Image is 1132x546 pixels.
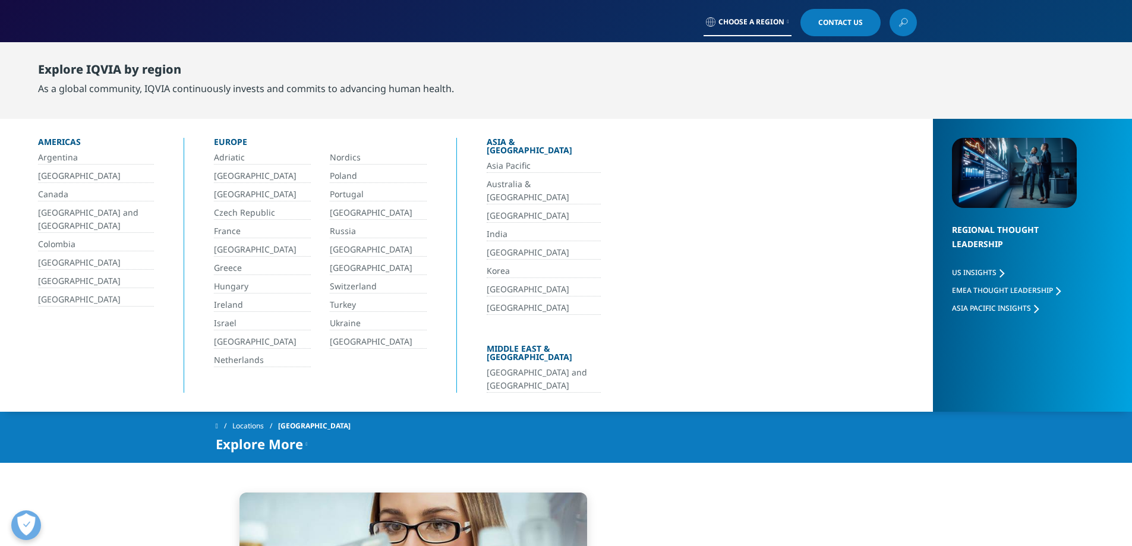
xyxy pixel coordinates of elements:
[214,169,311,183] a: [GEOGRAPHIC_DATA]
[952,267,997,277] span: US Insights
[487,366,601,393] a: [GEOGRAPHIC_DATA] and [GEOGRAPHIC_DATA]
[330,225,427,238] a: Russia
[330,317,427,330] a: Ukraine
[952,303,1031,313] span: Asia Pacific Insights
[214,188,311,201] a: [GEOGRAPHIC_DATA]
[487,209,601,223] a: [GEOGRAPHIC_DATA]
[316,42,917,97] nav: Primary
[487,246,601,260] a: [GEOGRAPHIC_DATA]
[330,169,427,183] a: Poland
[330,243,427,257] a: [GEOGRAPHIC_DATA]
[38,274,154,288] a: [GEOGRAPHIC_DATA]
[38,238,154,251] a: Colombia
[214,280,311,293] a: Hungary
[214,138,427,151] div: Europe
[330,280,427,293] a: Switzerland
[330,261,427,275] a: [GEOGRAPHIC_DATA]
[952,267,1004,277] a: US Insights
[487,178,601,204] a: Australia & [GEOGRAPHIC_DATA]
[214,225,311,238] a: France
[38,81,454,96] div: As a global community, IQVIA continuously invests and commits to advancing human health.
[278,415,351,437] span: [GEOGRAPHIC_DATA]
[214,354,311,367] a: Netherlands
[330,188,427,201] a: Portugal
[330,151,427,165] a: Nordics
[487,345,601,366] div: Middle East & [GEOGRAPHIC_DATA]
[214,261,311,275] a: Greece
[214,243,311,257] a: [GEOGRAPHIC_DATA]
[38,256,154,270] a: [GEOGRAPHIC_DATA]
[487,138,601,159] div: Asia & [GEOGRAPHIC_DATA]
[38,62,454,81] div: Explore IQVIA by region
[38,151,154,165] a: Argentina
[818,19,863,26] span: Contact Us
[214,151,311,165] a: Adriatic
[330,206,427,220] a: [GEOGRAPHIC_DATA]
[952,303,1039,313] a: Asia Pacific Insights
[487,159,601,173] a: Asia Pacific
[718,17,784,27] span: Choose a Region
[330,298,427,312] a: Turkey
[11,510,41,540] button: Abrir preferencias
[38,293,154,307] a: [GEOGRAPHIC_DATA]
[952,138,1077,208] img: 2093_analyzing-data-using-big-screen-display-and-laptop.png
[214,317,311,330] a: Israel
[38,169,154,183] a: [GEOGRAPHIC_DATA]
[214,335,311,349] a: [GEOGRAPHIC_DATA]
[487,264,601,278] a: Korea
[214,298,311,312] a: Ireland
[38,206,154,233] a: [GEOGRAPHIC_DATA] and [GEOGRAPHIC_DATA]
[38,138,154,151] div: Americas
[487,283,601,296] a: [GEOGRAPHIC_DATA]
[487,301,601,315] a: [GEOGRAPHIC_DATA]
[216,437,303,451] span: Explore More
[232,415,278,437] a: Locations
[952,223,1077,266] div: Regional Thought Leadership
[330,335,427,349] a: [GEOGRAPHIC_DATA]
[487,228,601,241] a: India
[952,285,1053,295] span: EMEA Thought Leadership
[38,188,154,201] a: Canada
[952,285,1061,295] a: EMEA Thought Leadership
[214,206,311,220] a: Czech Republic
[800,9,881,36] a: Contact Us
